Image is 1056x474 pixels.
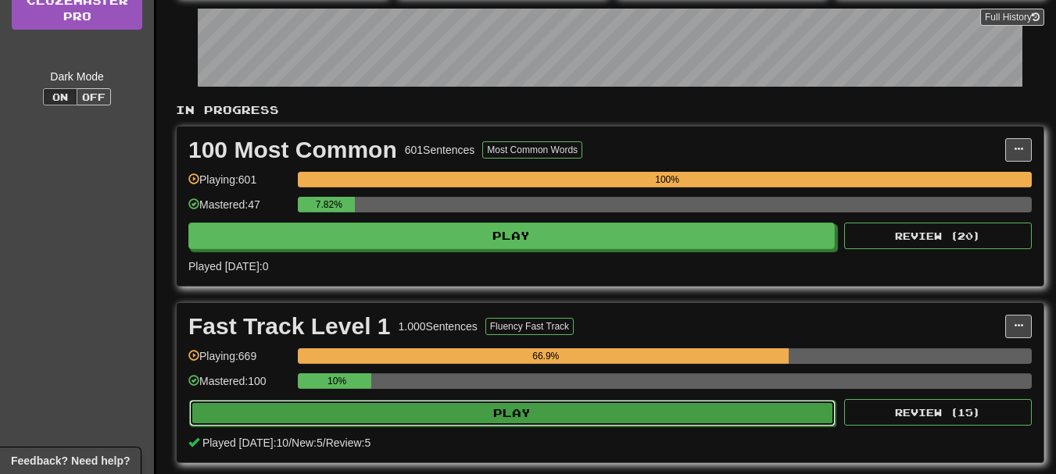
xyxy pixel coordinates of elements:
div: Mastered: 100 [188,373,290,399]
span: Review: 5 [326,437,371,449]
button: Off [77,88,111,105]
button: Full History [980,9,1044,26]
div: Fast Track Level 1 [188,315,391,338]
div: 10% [302,373,371,389]
span: New: 5 [292,437,323,449]
button: Play [188,223,835,249]
div: Playing: 669 [188,348,290,374]
button: Fluency Fast Track [485,318,574,335]
div: 7.82% [302,197,355,212]
span: / [323,437,326,449]
div: 100% [302,172,1032,187]
button: On [43,88,77,105]
div: 100 Most Common [188,138,397,162]
div: 601 Sentences [405,142,475,158]
div: Playing: 601 [188,172,290,198]
span: Played [DATE]: 0 [188,260,268,273]
span: Open feedback widget [11,453,130,469]
button: Review (20) [844,223,1032,249]
div: 1.000 Sentences [399,319,478,334]
span: / [288,437,292,449]
div: Mastered: 47 [188,197,290,223]
span: Played [DATE]: 10 [202,437,288,449]
button: Play [189,400,836,426]
p: In Progress [176,102,1044,118]
button: Most Common Words [482,141,582,159]
div: Dark Mode [12,69,142,84]
div: 66.9% [302,348,789,364]
button: Review (15) [844,399,1032,426]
